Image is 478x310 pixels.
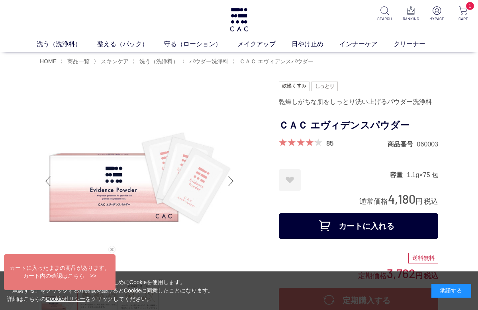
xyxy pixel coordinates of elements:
[279,213,438,239] button: カートに入れる
[429,6,445,22] a: MYPAGE
[40,165,56,197] div: Previous slide
[94,58,131,65] li: 〉
[279,95,438,109] div: 乾燥しがちな肌をしっとり洗い上げるパウダー洗浄料
[326,138,333,147] a: 85
[40,58,57,64] a: HOME
[139,58,178,64] span: 洗う（洗浄料）
[229,8,249,31] img: logo
[466,2,474,10] span: 1
[138,58,178,64] a: 洗う（洗浄料）
[279,169,301,191] a: お気に入りに登録する
[376,16,393,22] p: SEARCH
[182,58,230,65] li: 〉
[238,58,313,64] a: ＣＡＣ エヴィデンスパウダー
[101,58,129,64] span: スキンケア
[394,39,441,49] a: クリーナー
[402,16,419,22] p: RANKING
[97,39,164,49] a: 整える（パック）
[66,58,90,64] a: 商品一覧
[415,197,423,205] span: 円
[40,82,239,281] img: ＣＡＣ エヴィデンスパウダー
[429,16,445,22] p: MYPAGE
[408,253,438,264] div: 送料無料
[359,197,388,205] span: 通常価格
[402,6,419,22] a: RANKING
[388,191,415,206] span: 4,180
[388,140,417,148] dt: 商品番号
[223,165,239,197] div: Next slide
[390,171,407,179] dt: 容量
[46,296,86,302] a: Cookieポリシー
[311,82,338,91] img: しっとり
[376,6,393,22] a: SEARCH
[407,171,438,179] dd: 1.1g×75 包
[99,58,129,64] a: スキンケア
[67,58,90,64] span: 商品一覧
[132,58,180,65] li: 〉
[232,58,315,65] li: 〉
[431,284,471,298] div: 承諾する
[60,58,92,65] li: 〉
[188,58,228,64] a: パウダー洗浄料
[424,197,438,205] span: 税込
[417,140,438,148] dd: 060003
[237,39,292,49] a: メイクアップ
[387,266,415,281] span: 3,762
[279,82,310,91] img: 乾燥くすみ
[292,39,339,49] a: 日やけ止め
[239,58,313,64] span: ＣＡＣ エヴィデンスパウダー
[37,39,97,49] a: 洗う（洗浄料）
[455,6,472,22] a: 1 CART
[339,39,394,49] a: インナーケア
[279,117,438,135] h1: ＣＡＣ エヴィデンスパウダー
[164,39,237,49] a: 守る（ローション）
[455,16,472,22] p: CART
[189,58,228,64] span: パウダー洗浄料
